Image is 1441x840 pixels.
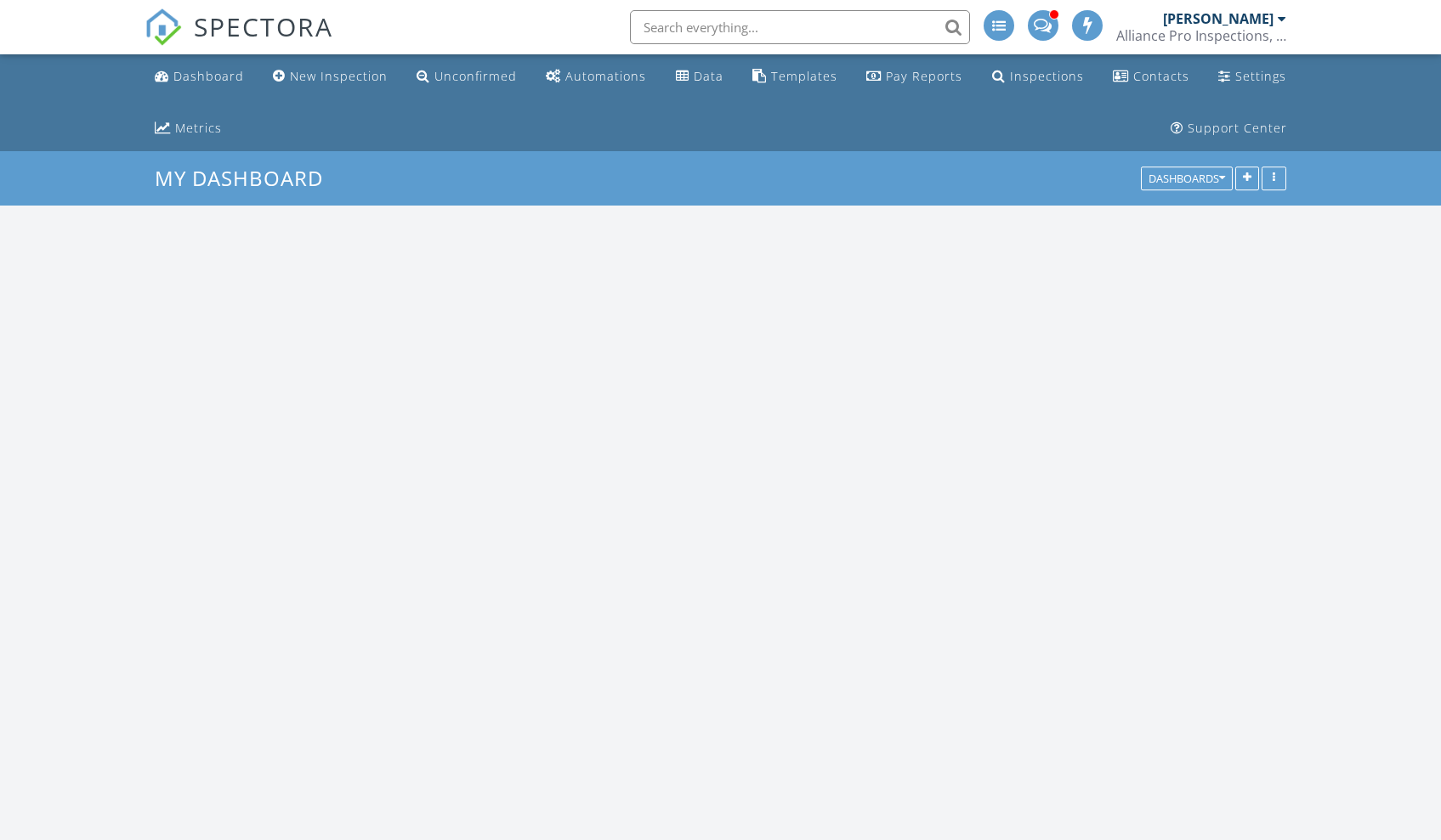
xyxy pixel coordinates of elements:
[746,61,844,93] a: Templates
[1188,120,1287,136] div: Support Center
[694,68,723,84] div: Data
[148,61,251,93] a: Dashboard
[175,120,222,136] div: Metrics
[290,68,388,84] div: New Inspection
[1149,173,1225,185] div: Dashboards
[148,113,229,144] a: Metrics
[1211,61,1293,93] a: Settings
[145,8,182,46] img: The Best Home Inspection Software - Spectora
[266,61,394,93] a: New Inspection
[155,164,338,192] a: My Dashboard
[1163,10,1274,27] div: [PERSON_NAME]
[1116,27,1286,44] div: Alliance Pro Inspections, LLC
[539,61,653,93] a: Automations (Advanced)
[985,61,1091,93] a: Inspections
[771,68,837,84] div: Templates
[410,61,524,93] a: Unconfirmed
[565,68,646,84] div: Automations
[1106,61,1196,93] a: Contacts
[859,61,969,93] a: Pay Reports
[173,68,244,84] div: Dashboard
[1141,167,1233,191] button: Dashboards
[194,8,333,44] span: SPECTORA
[1133,68,1189,84] div: Contacts
[1235,68,1286,84] div: Settings
[886,68,962,84] div: Pay Reports
[1164,113,1294,144] a: Support Center
[145,23,333,59] a: SPECTORA
[669,61,730,93] a: Data
[434,68,517,84] div: Unconfirmed
[630,10,970,44] input: Search everything...
[1010,68,1084,84] div: Inspections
